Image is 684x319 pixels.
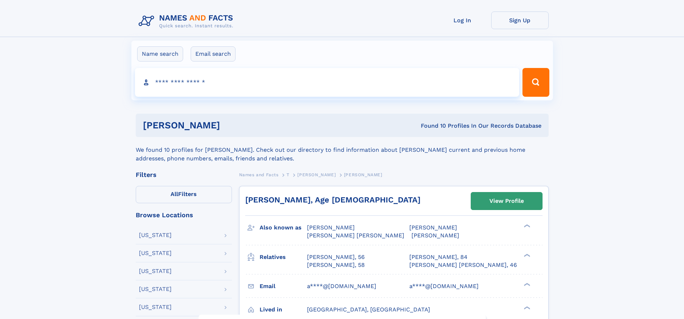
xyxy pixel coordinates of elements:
span: [PERSON_NAME] [411,232,459,239]
label: Name search [137,46,183,61]
span: [PERSON_NAME] [344,172,382,177]
span: All [171,191,178,197]
div: [US_STATE] [139,250,172,256]
a: [PERSON_NAME] [PERSON_NAME], 46 [409,261,517,269]
div: ❯ [522,253,531,258]
a: T [287,170,289,179]
div: ❯ [522,305,531,310]
a: [PERSON_NAME], 58 [307,261,365,269]
h3: Lived in [260,304,307,316]
img: Logo Names and Facts [136,12,239,31]
a: [PERSON_NAME], 56 [307,253,365,261]
h3: Email [260,280,307,292]
button: Search Button [522,68,549,97]
label: Email search [191,46,236,61]
a: Names and Facts [239,170,279,179]
a: View Profile [471,192,542,210]
div: ❯ [522,282,531,287]
h1: [PERSON_NAME] [143,121,321,130]
span: [GEOGRAPHIC_DATA], [GEOGRAPHIC_DATA] [307,306,430,313]
span: T [287,172,289,177]
label: Filters [136,186,232,203]
div: [US_STATE] [139,304,172,310]
input: search input [135,68,520,97]
a: [PERSON_NAME] [297,170,336,179]
div: Found 10 Profiles In Our Records Database [320,122,541,130]
div: [US_STATE] [139,232,172,238]
div: Filters [136,172,232,178]
div: ❯ [522,224,531,228]
a: [PERSON_NAME], Age [DEMOGRAPHIC_DATA] [245,195,420,204]
h3: Relatives [260,251,307,263]
a: Log In [434,12,491,29]
div: [US_STATE] [139,286,172,292]
div: Browse Locations [136,212,232,218]
div: [US_STATE] [139,268,172,274]
div: We found 10 profiles for [PERSON_NAME]. Check out our directory to find information about [PERSON... [136,137,549,163]
span: [PERSON_NAME] [297,172,336,177]
div: View Profile [489,193,524,209]
a: Sign Up [491,12,549,29]
a: [PERSON_NAME], 84 [409,253,467,261]
h3: Also known as [260,222,307,234]
span: [PERSON_NAME] [409,224,457,231]
span: [PERSON_NAME] [307,224,355,231]
span: [PERSON_NAME] [PERSON_NAME] [307,232,404,239]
